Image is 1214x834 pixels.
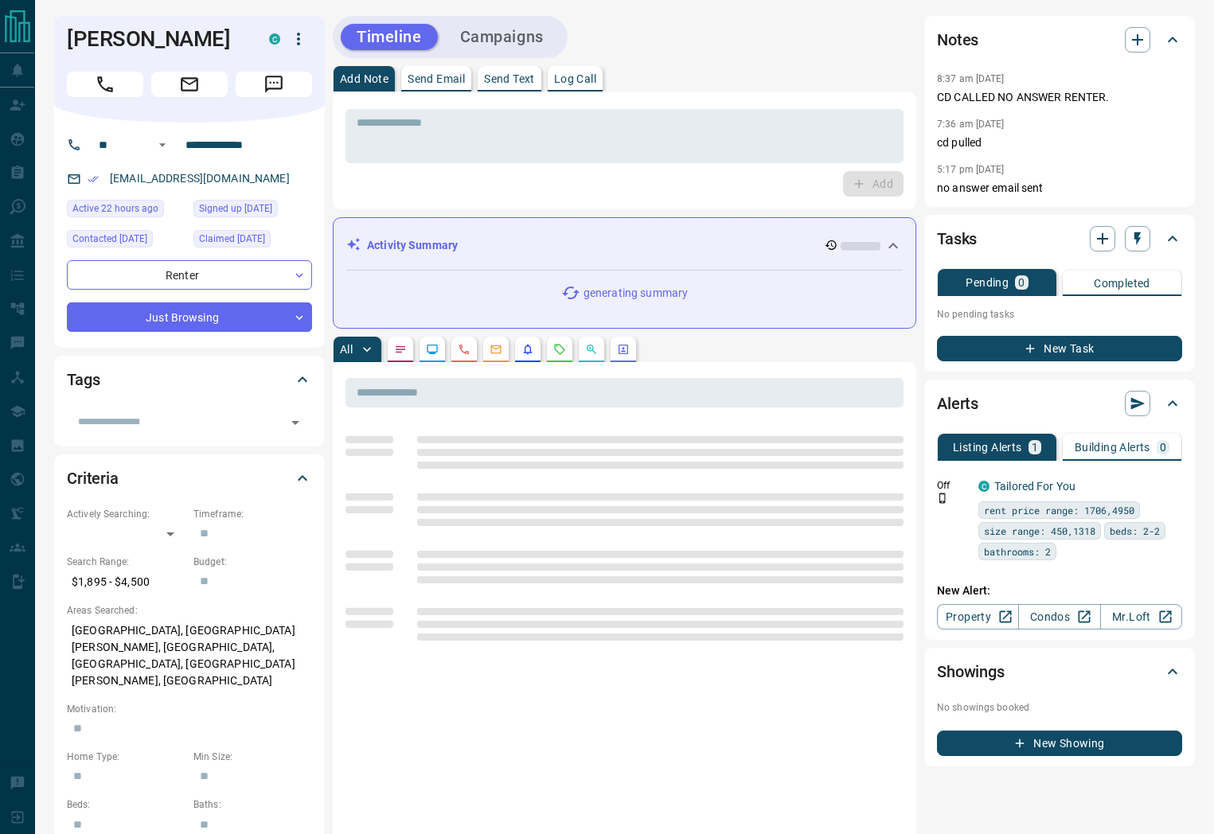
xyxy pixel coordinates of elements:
[1110,523,1160,539] span: beds: 2-2
[953,442,1022,453] p: Listing Alerts
[937,220,1182,258] div: Tasks
[937,119,1005,130] p: 7:36 am [DATE]
[937,302,1182,326] p: No pending tasks
[966,277,1009,288] p: Pending
[193,200,312,222] div: Sat Feb 08 2025
[67,260,312,290] div: Renter
[110,172,290,185] a: [EMAIL_ADDRESS][DOMAIN_NAME]
[67,555,185,569] p: Search Range:
[1094,278,1150,289] p: Completed
[584,285,688,302] p: generating summary
[67,302,312,332] div: Just Browsing
[937,478,969,493] p: Off
[67,26,245,52] h1: [PERSON_NAME]
[408,73,465,84] p: Send Email
[937,226,977,251] h2: Tasks
[937,27,978,53] h2: Notes
[346,231,903,260] div: Activity Summary
[937,700,1182,715] p: No showings booked
[426,343,439,356] svg: Lead Browsing Activity
[937,73,1005,84] p: 8:37 am [DATE]
[88,173,99,185] svg: Email Verified
[1075,442,1150,453] p: Building Alerts
[67,507,185,521] p: Actively Searching:
[553,343,566,356] svg: Requests
[617,343,630,356] svg: Agent Actions
[199,231,265,247] span: Claimed [DATE]
[193,507,312,521] p: Timeframe:
[67,360,312,399] div: Tags
[937,583,1182,599] p: New Alert:
[67,459,312,497] div: Criteria
[193,555,312,569] p: Budget:
[984,523,1095,539] span: size range: 450,1318
[67,200,185,222] div: Mon Sep 15 2025
[72,201,158,216] span: Active 22 hours ago
[269,33,280,45] div: condos.ca
[67,603,312,618] p: Areas Searched:
[994,480,1075,493] a: Tailored For You
[937,336,1182,361] button: New Task
[585,343,598,356] svg: Opportunities
[490,343,502,356] svg: Emails
[554,73,596,84] p: Log Call
[937,21,1182,59] div: Notes
[193,230,312,252] div: Thu May 15 2025
[67,72,143,97] span: Call
[151,72,228,97] span: Email
[394,343,407,356] svg: Notes
[193,750,312,764] p: Min Size:
[1160,442,1166,453] p: 0
[1018,604,1100,629] a: Condos
[67,466,119,491] h2: Criteria
[67,367,100,392] h2: Tags
[341,24,438,50] button: Timeline
[67,230,185,252] div: Thu May 15 2025
[72,231,147,247] span: Contacted [DATE]
[937,604,1019,629] a: Property
[937,134,1182,151] p: cd pulled
[937,659,1005,684] h2: Showings
[340,73,388,84] p: Add Note
[284,411,306,434] button: Open
[67,618,312,694] p: [GEOGRAPHIC_DATA], [GEOGRAPHIC_DATA][PERSON_NAME], [GEOGRAPHIC_DATA], [GEOGRAPHIC_DATA], [GEOGRAP...
[1018,277,1025,288] p: 0
[937,653,1182,691] div: Showings
[236,72,312,97] span: Message
[984,544,1051,559] span: bathrooms: 2
[199,201,272,216] span: Signed up [DATE]
[340,344,353,355] p: All
[444,24,560,50] button: Campaigns
[978,481,990,492] div: condos.ca
[67,702,312,716] p: Motivation:
[484,73,535,84] p: Send Text
[937,180,1182,197] p: no answer email sent
[984,502,1134,518] span: rent price range: 1706,4950
[937,164,1005,175] p: 5:17 pm [DATE]
[67,750,185,764] p: Home Type:
[1032,442,1038,453] p: 1
[367,237,458,254] p: Activity Summary
[937,384,1182,423] div: Alerts
[937,493,948,504] svg: Push Notification Only
[937,731,1182,756] button: New Showing
[937,89,1182,106] p: CD CALLED NO ANSWER RENTER.
[67,797,185,812] p: Beds:
[153,135,172,154] button: Open
[1100,604,1182,629] a: Mr.Loft
[521,343,534,356] svg: Listing Alerts
[193,797,312,812] p: Baths:
[937,391,978,416] h2: Alerts
[458,343,470,356] svg: Calls
[67,569,185,595] p: $1,895 - $4,500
